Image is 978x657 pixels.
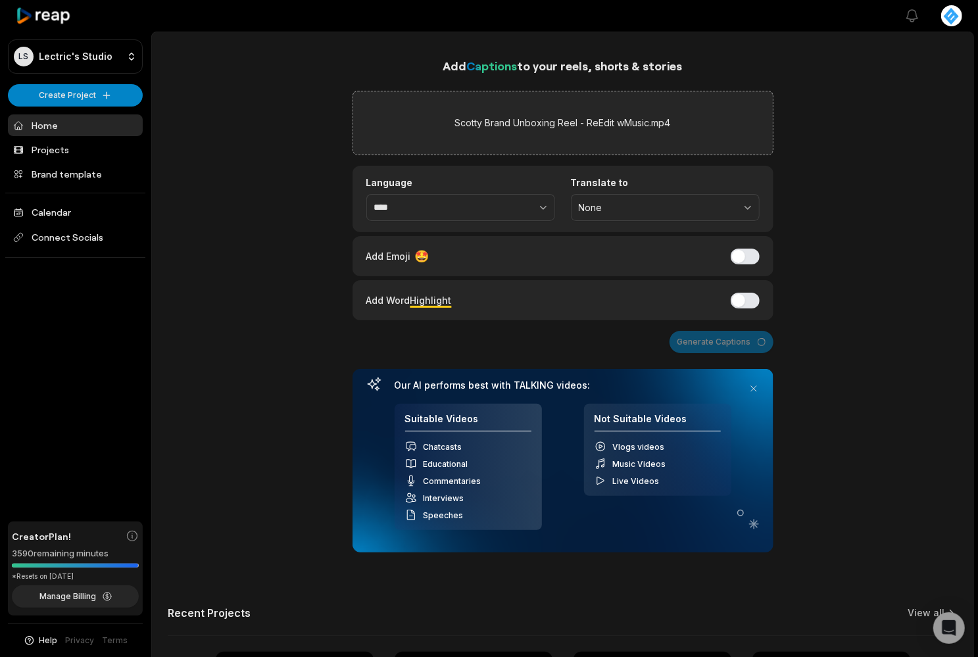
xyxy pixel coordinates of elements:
[366,249,411,263] span: Add Emoji
[353,57,773,75] h1: Add to your reels, shorts & stories
[12,572,139,581] div: *Resets on [DATE]
[8,139,143,160] a: Projects
[613,442,665,452] span: Vlogs videos
[23,635,58,646] button: Help
[366,291,452,309] div: Add Word
[415,247,429,265] span: 🤩
[12,547,139,560] div: 3590 remaining minutes
[39,635,58,646] span: Help
[410,295,452,306] span: Highlight
[168,606,251,620] h2: Recent Projects
[424,510,464,520] span: Speeches
[595,413,721,432] h4: Not Suitable Videos
[908,606,944,620] a: View all
[8,84,143,107] button: Create Project
[103,635,128,646] a: Terms
[424,459,468,469] span: Educational
[12,585,139,608] button: Manage Billing
[366,177,555,189] label: Language
[14,47,34,66] div: LS
[12,529,71,543] span: Creator Plan!
[424,476,481,486] span: Commentaries
[8,201,143,223] a: Calendar
[579,202,733,214] span: None
[8,114,143,136] a: Home
[8,163,143,185] a: Brand template
[8,226,143,249] span: Connect Socials
[571,194,760,222] button: None
[395,379,731,391] h3: Our AI performs best with TALKING videos:
[66,635,95,646] a: Privacy
[424,442,462,452] span: Chatcasts
[933,612,965,644] div: Open Intercom Messenger
[405,413,531,432] h4: Suitable Videos
[467,59,518,73] span: Captions
[613,459,666,469] span: Music Videos
[571,177,760,189] label: Translate to
[613,476,660,486] span: Live Videos
[424,493,464,503] span: Interviews
[455,115,671,131] label: Scotty Brand Unboxing Reel - ReEdit wMusic.mp4
[39,51,112,62] p: Lectric's Studio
